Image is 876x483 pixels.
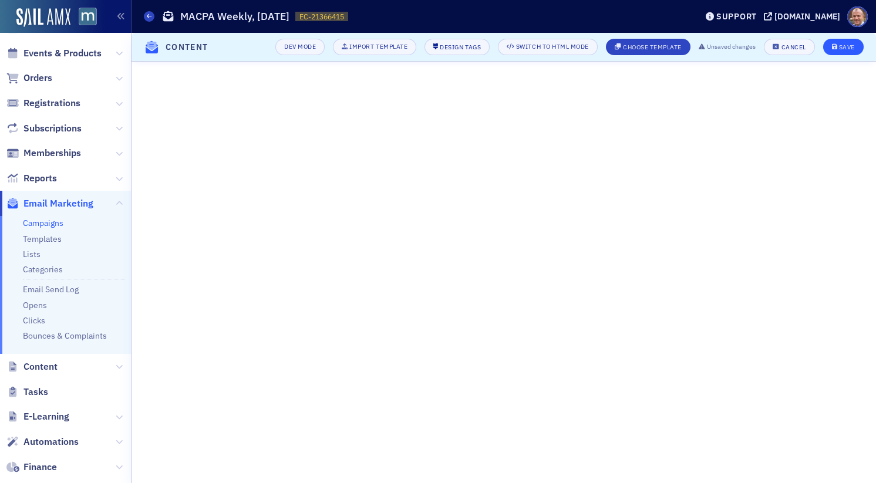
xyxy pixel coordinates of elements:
[6,197,93,210] a: Email Marketing
[16,8,70,27] img: SailAMX
[716,11,757,22] div: Support
[23,264,63,275] a: Categories
[23,72,52,85] span: Orders
[333,39,416,55] button: Import Template
[166,41,208,53] h4: Content
[847,6,868,27] span: Profile
[781,44,806,50] div: Cancel
[23,284,79,295] a: Email Send Log
[424,39,490,55] button: Design Tags
[349,43,407,50] div: Import Template
[23,330,107,341] a: Bounces & Complaints
[764,12,844,21] button: [DOMAIN_NAME]
[6,122,82,135] a: Subscriptions
[440,44,481,50] div: Design Tags
[839,44,855,50] div: Save
[774,11,840,22] div: [DOMAIN_NAME]
[275,39,325,55] button: Dev Mode
[6,72,52,85] a: Orders
[6,97,80,110] a: Registrations
[6,47,102,60] a: Events & Products
[180,9,289,23] h1: MACPA Weekly, [DATE]
[23,147,81,160] span: Memberships
[606,39,690,55] button: Choose Template
[23,197,93,210] span: Email Marketing
[498,39,598,55] button: Switch to HTML Mode
[707,42,756,52] span: Unsaved changes
[6,147,81,160] a: Memberships
[23,97,80,110] span: Registrations
[6,172,57,185] a: Reports
[764,39,814,55] button: Cancel
[23,249,41,259] a: Lists
[70,8,97,28] a: View Homepage
[23,172,57,185] span: Reports
[23,234,62,244] a: Templates
[23,300,47,310] a: Opens
[23,122,82,135] span: Subscriptions
[623,44,682,50] div: Choose Template
[23,386,48,398] span: Tasks
[23,410,69,423] span: E-Learning
[516,43,589,50] div: Switch to HTML Mode
[23,435,79,448] span: Automations
[79,8,97,26] img: SailAMX
[299,12,344,22] span: EC-21366415
[23,218,63,228] a: Campaigns
[6,360,58,373] a: Content
[6,461,57,474] a: Finance
[23,461,57,474] span: Finance
[23,360,58,373] span: Content
[6,386,48,398] a: Tasks
[6,410,69,423] a: E-Learning
[23,315,45,326] a: Clicks
[23,47,102,60] span: Events & Products
[823,39,864,55] button: Save
[6,435,79,448] a: Automations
